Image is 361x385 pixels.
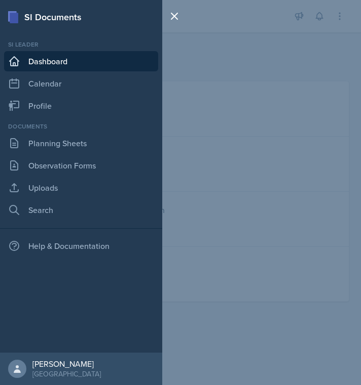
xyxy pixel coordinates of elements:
[4,40,158,49] div: Si leader
[4,122,158,131] div: Documents
[4,73,158,94] a: Calendar
[32,359,101,369] div: [PERSON_NAME]
[4,236,158,256] div: Help & Documentation
[32,369,101,379] div: [GEOGRAPHIC_DATA]
[4,96,158,116] a: Profile
[4,178,158,198] a: Uploads
[4,155,158,176] a: Observation Forms
[4,200,158,220] a: Search
[4,51,158,71] a: Dashboard
[4,133,158,153] a: Planning Sheets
